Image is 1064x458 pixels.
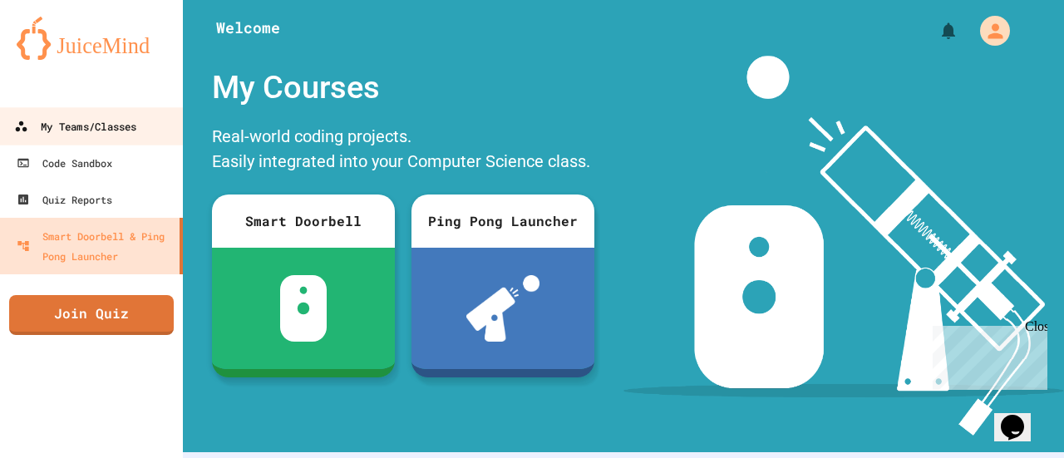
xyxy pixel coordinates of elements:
[994,392,1047,441] iframe: chat widget
[7,7,115,106] div: Chat with us now!Close
[908,17,963,45] div: My Notifications
[212,195,395,248] div: Smart Doorbell
[17,226,173,266] div: Smart Doorbell & Ping Pong Launcher
[623,56,1064,436] img: banner-image-my-projects.png
[17,190,112,209] div: Quiz Reports
[17,17,166,60] img: logo-orange.svg
[17,153,112,173] div: Code Sandbox
[14,116,136,137] div: My Teams/Classes
[926,319,1047,390] iframe: chat widget
[411,195,594,248] div: Ping Pong Launcher
[204,120,603,182] div: Real-world coding projects. Easily integrated into your Computer Science class.
[9,295,174,335] a: Join Quiz
[280,275,328,342] img: sdb-white.svg
[466,275,540,342] img: ppl-with-ball.png
[963,12,1014,50] div: My Account
[204,56,603,120] div: My Courses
